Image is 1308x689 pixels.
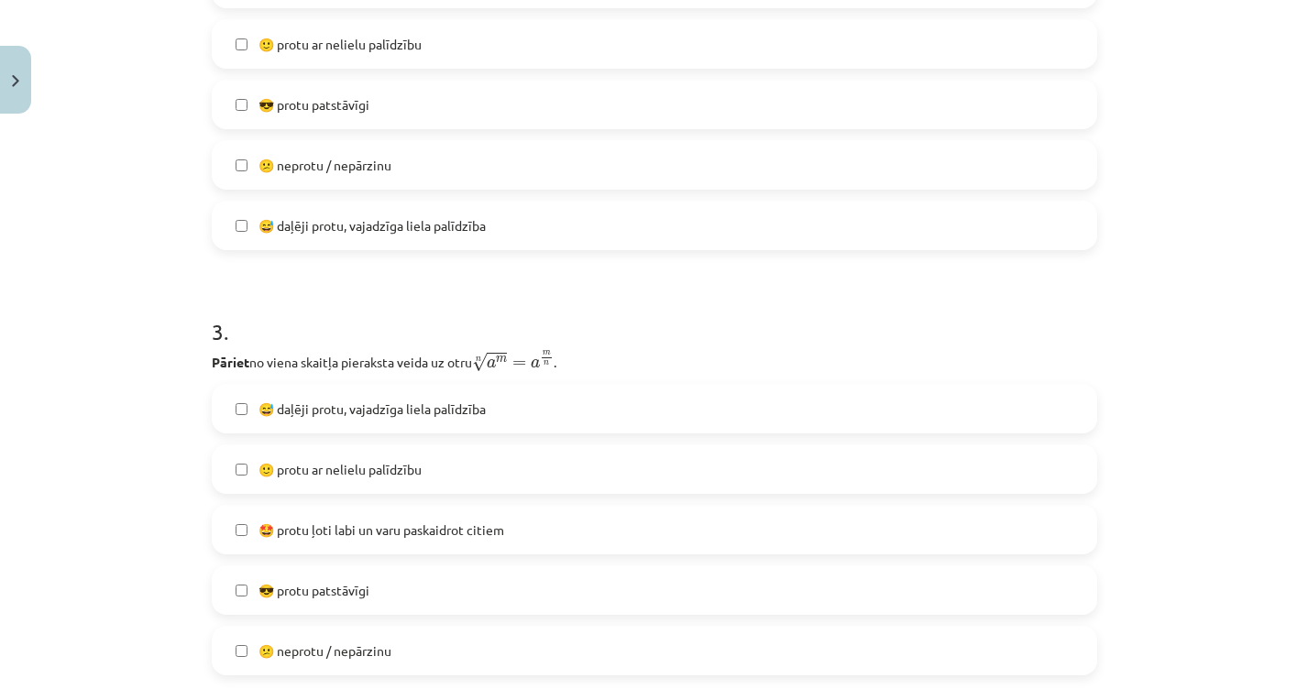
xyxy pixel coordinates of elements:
[258,581,369,600] span: 😎 protu patstāvīgi
[212,349,1097,373] p: no viena skaitļa pieraksta veida uz otru .
[212,287,1097,344] h1: 3 .
[236,585,247,596] input: 😎 protu patstāvīgi
[258,460,422,479] span: 🙂 protu ar nelielu palīdzību
[543,351,551,355] span: m
[236,524,247,536] input: 🤩 protu ļoti labi un varu paskaidrot citiem
[236,403,247,415] input: 😅 daļēji protu, vajadzīga liela palīdzība
[472,353,487,372] span: √
[258,156,391,175] span: 😕 neprotu / nepārzinu
[496,356,507,363] span: m
[212,354,249,370] b: Pāriet
[12,75,19,87] img: icon-close-lesson-0947bae3869378f0d4975bcd49f059093ad1ed9edebbc8119c70593378902aed.svg
[236,99,247,111] input: 😎 protu patstāvīgi
[531,359,540,368] span: a
[258,35,422,54] span: 🙂 protu ar nelielu palīdzību
[236,464,247,476] input: 🙂 protu ar nelielu palīdzību
[544,361,549,366] span: n
[258,95,369,115] span: 😎 protu patstāvīgi
[487,359,496,368] span: a
[236,220,247,232] input: 😅 daļēji protu, vajadzīga liela palīdzība
[236,645,247,657] input: 😕 neprotu / nepārzinu
[512,360,526,367] span: =
[258,641,391,661] span: 😕 neprotu / nepārzinu
[258,399,486,419] span: 😅 daļēji protu, vajadzīga liela palīdzība
[236,159,247,171] input: 😕 neprotu / nepārzinu
[258,520,504,540] span: 🤩 protu ļoti labi un varu paskaidrot citiem
[236,38,247,50] input: 🙂 protu ar nelielu palīdzību
[258,216,486,235] span: 😅 daļēji protu, vajadzīga liela palīdzība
